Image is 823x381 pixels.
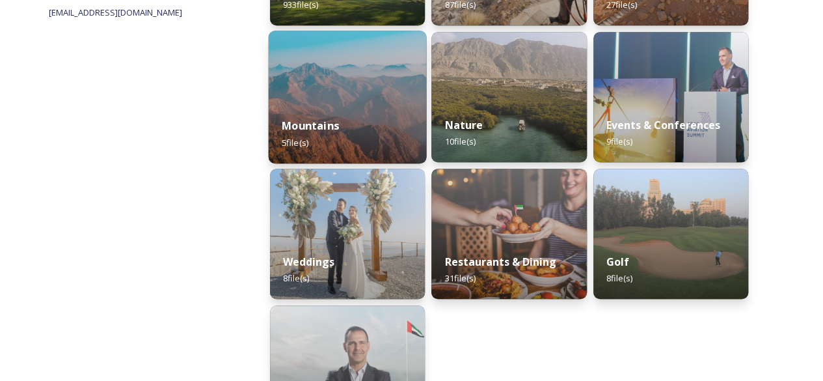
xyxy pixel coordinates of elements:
[444,255,556,269] strong: Restaurants & Dining
[269,31,427,163] img: f4b44afd-84a5-42f8-a796-2dedbf2b50eb.jpg
[444,135,475,147] span: 10 file(s)
[606,255,629,269] strong: Golf
[282,119,339,133] strong: Mountains
[593,32,748,162] img: 43bc6a4b-b786-4d98-b8e1-b86026dad6a6.jpg
[283,272,309,284] span: 8 file(s)
[49,7,182,18] span: [EMAIL_ADDRESS][DOMAIN_NAME]
[606,135,632,147] span: 9 file(s)
[593,169,748,299] img: f466d538-3deb-466c-bcc7-2195f0191b25.jpg
[270,169,425,299] img: c1cbaa8e-154c-4d4f-9379-c8e58e1c7ae4.jpg
[444,118,482,132] strong: Nature
[606,272,632,284] span: 8 file(s)
[444,272,475,284] span: 31 file(s)
[431,32,586,162] img: f0db2a41-4a96-4f71-8a17-3ff40b09c344.jpg
[606,118,720,132] strong: Events & Conferences
[282,136,308,148] span: 5 file(s)
[283,255,334,269] strong: Weddings
[431,169,586,299] img: d36d2355-c23c-4ad7-81c7-64b1c23550e0.jpg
